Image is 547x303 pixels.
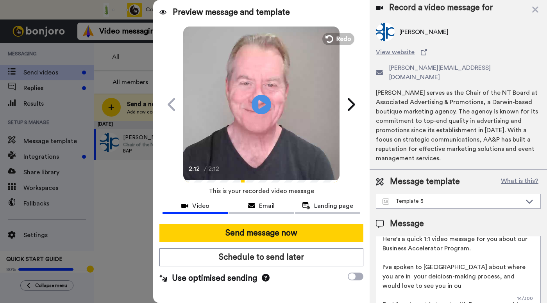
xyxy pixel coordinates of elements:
span: Landing page [314,201,353,211]
span: Use optimised sending [172,273,257,284]
button: Send message now [159,224,363,242]
span: Message template [390,176,460,188]
span: Message [390,218,424,230]
span: Video [192,201,209,211]
div: [PERSON_NAME] serves as the Chair of the NT Board at Associated Advertising & Promotions, a Darwi... [376,88,541,163]
span: 2:12 [189,164,202,174]
span: [PERSON_NAME][EMAIL_ADDRESS][DOMAIN_NAME] [389,63,541,82]
span: Email [259,201,275,211]
span: / [204,164,207,174]
button: Schedule to send later [159,248,363,266]
span: This is your recorded video message [209,183,314,200]
div: Template 5 [383,197,522,205]
button: What is this? [499,176,541,188]
span: 2:12 [208,164,222,174]
img: Message-temps.svg [383,198,389,205]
